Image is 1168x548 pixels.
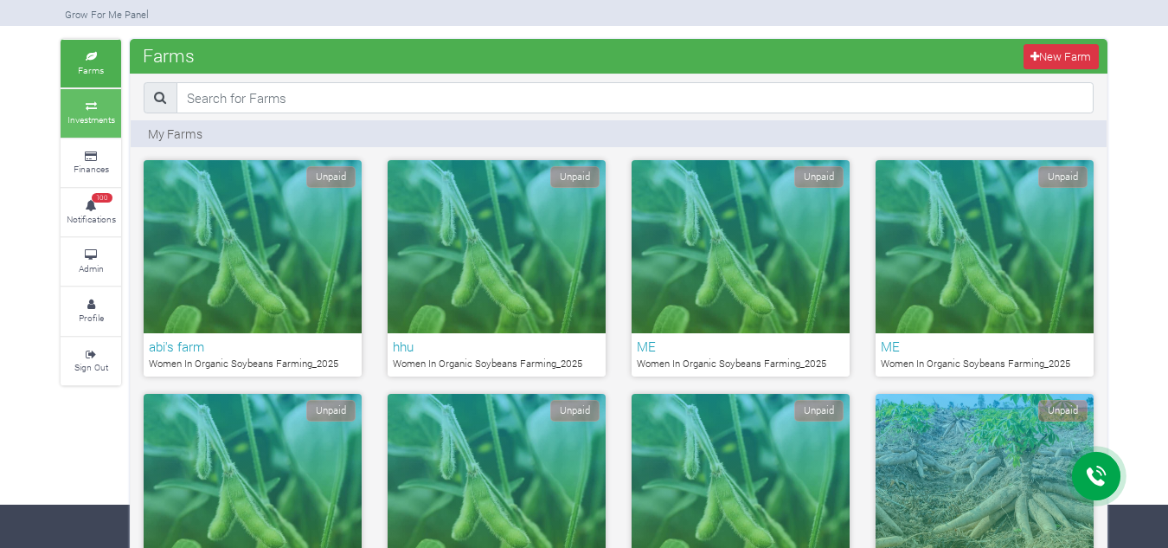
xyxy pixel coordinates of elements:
small: Admin [79,262,104,274]
a: Farms [61,40,121,87]
span: Unpaid [1038,166,1088,188]
a: 100 Notifications [61,189,121,236]
h6: ME [881,338,1088,354]
span: Unpaid [1038,400,1088,422]
a: Admin [61,238,121,286]
small: Notifications [67,213,116,225]
a: Finances [61,139,121,187]
input: Search for Farms [176,82,1094,113]
span: Unpaid [306,400,356,422]
p: Women In Organic Soybeans Farming_2025 [393,357,600,371]
span: Farms [138,38,199,73]
a: Unpaid ME Women In Organic Soybeans Farming_2025 [632,160,850,377]
span: Unpaid [550,166,600,188]
a: Investments [61,89,121,137]
a: Unpaid hhu Women In Organic Soybeans Farming_2025 [388,160,606,377]
p: Women In Organic Soybeans Farming_2025 [637,357,844,371]
a: Sign Out [61,338,121,385]
small: Profile [79,312,104,324]
h6: hhu [393,338,600,354]
span: Unpaid [550,400,600,422]
h6: ME [637,338,844,354]
span: Unpaid [794,166,844,188]
small: Finances [74,163,109,175]
small: Grow For Me Panel [65,8,149,21]
span: 100 [92,193,112,203]
p: Women In Organic Soybeans Farming_2025 [149,357,356,371]
span: Unpaid [794,400,844,422]
small: Investments [67,113,115,126]
small: Farms [78,64,104,76]
p: My Farms [148,125,202,143]
span: Unpaid [306,166,356,188]
p: Women In Organic Soybeans Farming_2025 [881,357,1088,371]
a: Profile [61,287,121,335]
a: Unpaid ME Women In Organic Soybeans Farming_2025 [876,160,1094,377]
h6: abi's farm [149,338,356,354]
a: Unpaid abi's farm Women In Organic Soybeans Farming_2025 [144,160,362,377]
small: Sign Out [74,361,108,373]
a: New Farm [1024,44,1099,69]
